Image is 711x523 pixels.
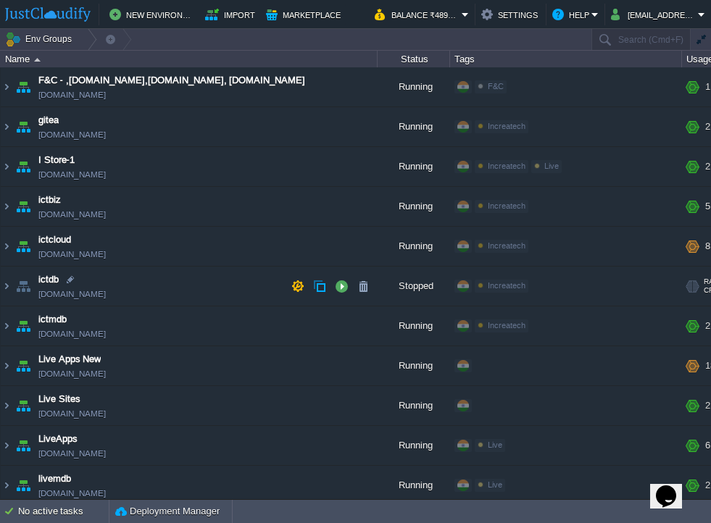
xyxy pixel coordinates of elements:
img: AMDAwAAAACH5BAEAAAAALAAAAAABAAEAAAICRAEAOw== [1,147,12,186]
img: AMDAwAAAACH5BAEAAAAALAAAAAABAAEAAAICRAEAOw== [1,346,12,385]
span: Live [544,162,559,170]
img: AMDAwAAAACH5BAEAAAAALAAAAAABAAEAAAICRAEAOw== [1,107,12,146]
button: Deployment Manager [115,504,220,519]
div: Running [378,306,450,346]
a: [DOMAIN_NAME] [38,406,106,421]
a: ictcloud [38,233,71,247]
button: [EMAIL_ADDRESS][DOMAIN_NAME] [611,6,698,23]
div: Running [378,466,450,505]
a: [DOMAIN_NAME] [38,167,106,182]
div: Running [378,386,450,425]
span: Increatech [488,241,525,250]
img: AMDAwAAAACH5BAEAAAAALAAAAAABAAEAAAICRAEAOw== [13,227,33,266]
span: Increatech [488,321,525,330]
a: ictdb [38,272,59,287]
span: [DOMAIN_NAME] [38,287,106,301]
a: [DOMAIN_NAME] [38,127,106,142]
div: Running [378,187,450,226]
button: Env Groups [5,29,77,49]
a: [DOMAIN_NAME] [38,247,106,261]
div: Running [378,107,450,146]
img: AMDAwAAAACH5BAEAAAAALAAAAAABAAEAAAICRAEAOw== [13,267,33,306]
a: Live Apps New [38,352,101,367]
div: Running [378,346,450,385]
a: I Store-1 [38,153,75,167]
a: [DOMAIN_NAME] [38,446,106,461]
a: Live Sites [38,392,80,406]
img: AMDAwAAAACH5BAEAAAAALAAAAAABAAEAAAICRAEAOw== [13,67,33,106]
div: Tags [451,51,681,67]
a: [DOMAIN_NAME] [38,367,106,381]
div: Status [378,51,449,67]
img: AMDAwAAAACH5BAEAAAAALAAAAAABAAEAAAICRAEAOw== [34,58,41,62]
span: Increatech [488,162,525,170]
button: Marketplace [266,6,343,23]
img: AMDAwAAAACH5BAEAAAAALAAAAAABAAEAAAICRAEAOw== [1,187,12,226]
div: Running [378,67,450,106]
div: Running [378,426,450,465]
div: Stopped [378,267,450,306]
button: Help [552,6,591,23]
button: Settings [481,6,540,23]
img: AMDAwAAAACH5BAEAAAAALAAAAAABAAEAAAICRAEAOw== [1,267,12,306]
button: Balance ₹4891.65 [375,6,462,23]
div: Name [1,51,377,67]
img: AMDAwAAAACH5BAEAAAAALAAAAAABAAEAAAICRAEAOw== [13,147,33,186]
a: LiveApps [38,432,78,446]
a: F&C - ,[DOMAIN_NAME],[DOMAIN_NAME], [DOMAIN_NAME] [38,73,305,88]
img: AMDAwAAAACH5BAEAAAAALAAAAAABAAEAAAICRAEAOw== [1,466,12,505]
img: AMDAwAAAACH5BAEAAAAALAAAAAABAAEAAAICRAEAOw== [13,426,33,465]
span: [DOMAIN_NAME] [38,486,106,501]
span: [DOMAIN_NAME] [38,207,106,222]
button: New Environment [109,6,196,23]
div: Running [378,147,450,186]
a: livemdb [38,472,71,486]
span: [DOMAIN_NAME] [38,327,106,341]
button: Import [205,6,257,23]
img: AMDAwAAAACH5BAEAAAAALAAAAAABAAEAAAICRAEAOw== [13,107,33,146]
span: Increatech [488,122,525,130]
img: AMDAwAAAACH5BAEAAAAALAAAAAABAAEAAAICRAEAOw== [1,227,12,266]
img: AMDAwAAAACH5BAEAAAAALAAAAAABAAEAAAICRAEAOw== [1,386,12,425]
a: [DOMAIN_NAME] [38,88,106,102]
a: ictmdb [38,312,67,327]
div: No active tasks [18,500,109,523]
img: JustCloudify [5,7,91,22]
div: Running [378,227,450,266]
img: AMDAwAAAACH5BAEAAAAALAAAAAABAAEAAAICRAEAOw== [13,466,33,505]
img: AMDAwAAAACH5BAEAAAAALAAAAAABAAEAAAICRAEAOw== [13,386,33,425]
span: Increatech [488,201,525,210]
a: gitea [38,113,59,127]
a: ictbiz [38,193,61,207]
img: AMDAwAAAACH5BAEAAAAALAAAAAABAAEAAAICRAEAOw== [13,187,33,226]
span: F&C [488,82,504,91]
span: Live [488,480,502,489]
span: Live [488,440,502,449]
iframe: chat widget [650,465,697,509]
img: AMDAwAAAACH5BAEAAAAALAAAAAABAAEAAAICRAEAOw== [1,426,12,465]
img: AMDAwAAAACH5BAEAAAAALAAAAAABAAEAAAICRAEAOw== [13,346,33,385]
img: AMDAwAAAACH5BAEAAAAALAAAAAABAAEAAAICRAEAOw== [13,306,33,346]
img: AMDAwAAAACH5BAEAAAAALAAAAAABAAEAAAICRAEAOw== [1,67,12,106]
img: AMDAwAAAACH5BAEAAAAALAAAAAABAAEAAAICRAEAOw== [1,306,12,346]
span: Increatech [488,281,525,290]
